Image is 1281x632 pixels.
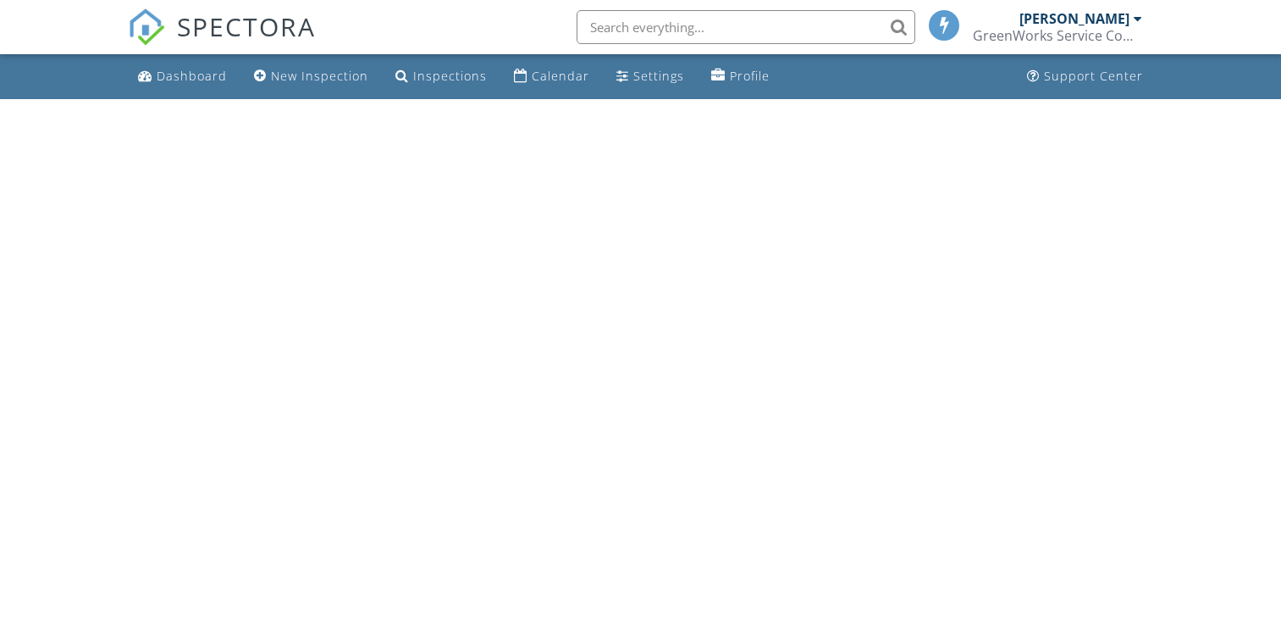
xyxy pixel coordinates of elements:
[1020,61,1150,92] a: Support Center
[973,27,1142,44] div: GreenWorks Service Company
[507,61,596,92] a: Calendar
[271,68,368,84] div: New Inspection
[413,68,487,84] div: Inspections
[704,61,776,92] a: Profile
[633,68,684,84] div: Settings
[1019,10,1129,27] div: [PERSON_NAME]
[131,61,234,92] a: Dashboard
[577,10,915,44] input: Search everything...
[610,61,691,92] a: Settings
[532,68,589,84] div: Calendar
[1044,68,1143,84] div: Support Center
[157,68,227,84] div: Dashboard
[730,68,770,84] div: Profile
[247,61,375,92] a: New Inspection
[128,23,316,58] a: SPECTORA
[177,8,316,44] span: SPECTORA
[389,61,494,92] a: Inspections
[128,8,165,46] img: The Best Home Inspection Software - Spectora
